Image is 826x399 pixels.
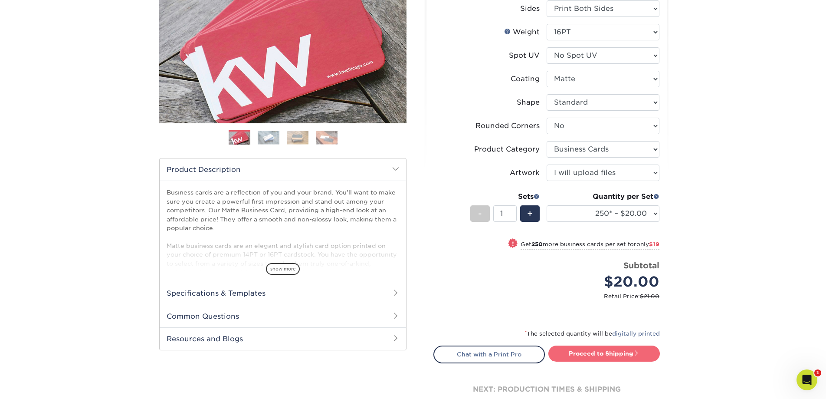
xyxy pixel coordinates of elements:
[160,282,406,304] h2: Specifications & Templates
[512,239,514,248] span: !
[814,369,821,376] span: 1
[517,97,540,108] div: Shape
[649,241,659,247] span: $19
[229,127,250,149] img: Business Cards 01
[623,261,659,270] strong: Subtotal
[478,207,482,220] span: -
[640,293,659,300] span: $21.00
[509,50,540,61] div: Spot UV
[258,131,279,144] img: Business Cards 02
[612,330,660,337] a: digitally printed
[160,327,406,350] h2: Resources and Blogs
[266,263,300,275] span: show more
[510,168,540,178] div: Artwork
[504,27,540,37] div: Weight
[553,271,659,292] div: $20.00
[433,346,545,363] a: Chat with a Print Pro
[531,241,543,247] strong: 250
[440,292,659,300] small: Retail Price:
[548,346,660,361] a: Proceed to Shipping
[525,330,660,337] small: The selected quantity will be
[160,158,406,181] h2: Product Description
[316,131,338,144] img: Business Cards 04
[167,188,399,312] p: Business cards are a reflection of you and your brand. You'll want to make sure you create a powe...
[636,241,659,247] span: only
[287,131,308,144] img: Business Cards 03
[521,241,659,250] small: Get more business cards per set for
[470,191,540,202] div: Sets
[511,74,540,84] div: Coating
[475,121,540,131] div: Rounded Corners
[527,207,533,220] span: +
[474,144,540,155] div: Product Category
[796,369,817,390] iframe: Intercom live chat
[547,191,659,202] div: Quantity per Set
[160,305,406,327] h2: Common Questions
[520,3,540,14] div: Sides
